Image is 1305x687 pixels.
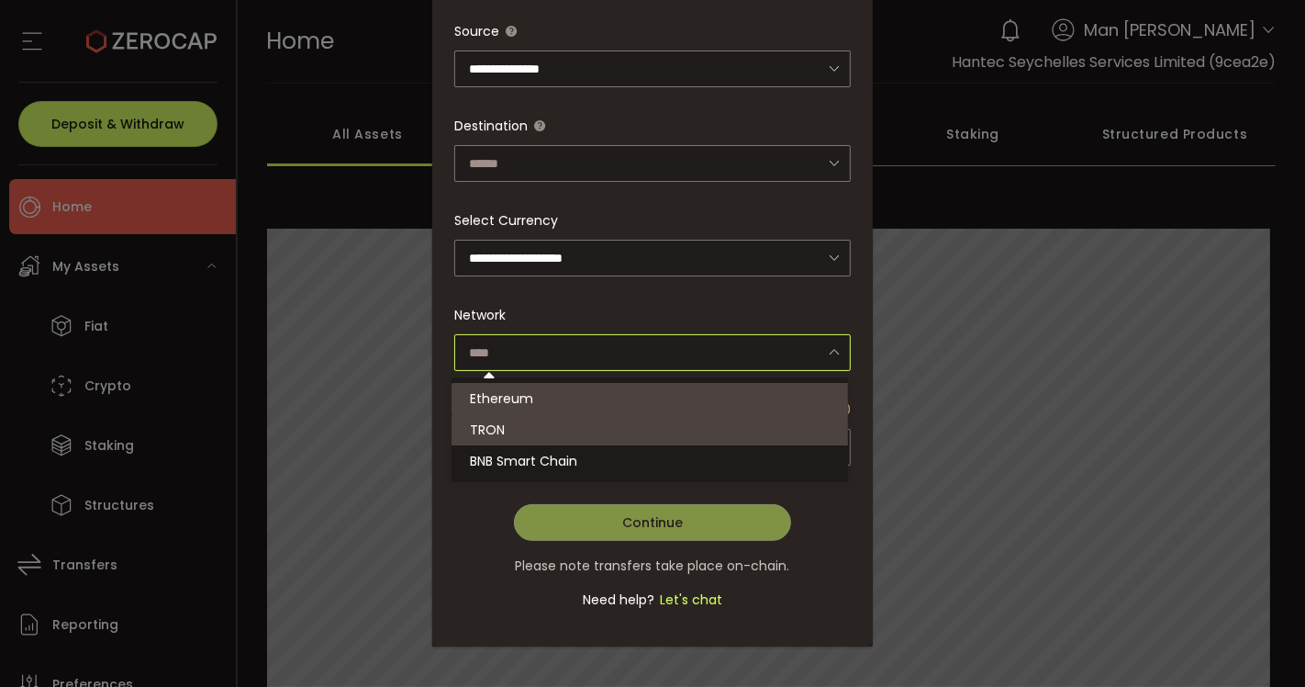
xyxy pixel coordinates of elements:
[470,452,577,470] span: BNB Smart Chain
[583,591,654,609] span: Need help?
[516,557,790,575] span: Please note transfers take place on-chain.
[470,389,533,408] span: Ethereum
[454,22,499,40] span: Source
[470,421,505,439] span: TRON
[1213,599,1305,687] div: 聊天小工具
[622,513,683,532] span: Continue
[1213,599,1305,687] iframe: Chat Widget
[454,117,528,135] span: Destination
[654,591,722,609] span: Let's chat
[454,306,517,324] label: Network
[514,504,791,541] button: Continue
[454,211,569,230] label: Select Currency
